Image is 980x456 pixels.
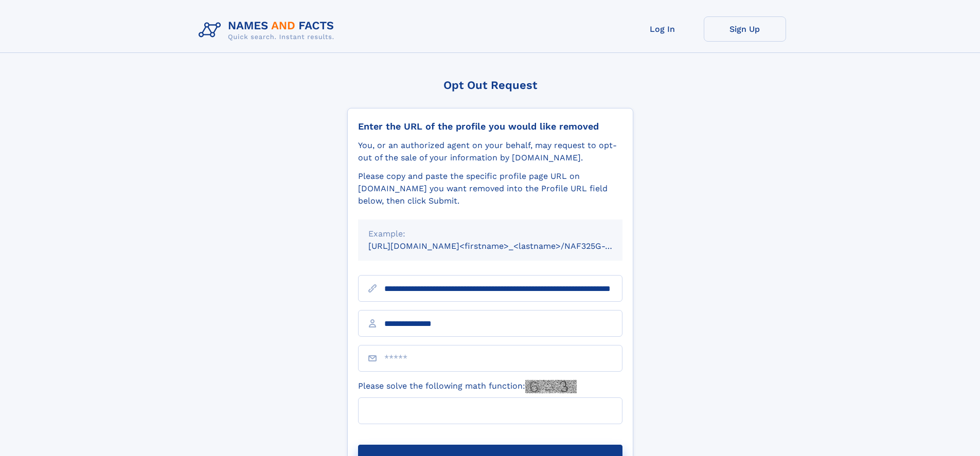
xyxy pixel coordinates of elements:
div: You, or an authorized agent on your behalf, may request to opt-out of the sale of your informatio... [358,139,622,164]
a: Log In [621,16,704,42]
small: [URL][DOMAIN_NAME]<firstname>_<lastname>/NAF325G-xxxxxxxx [368,241,642,251]
div: Please copy and paste the specific profile page URL on [DOMAIN_NAME] you want removed into the Pr... [358,170,622,207]
label: Please solve the following math function: [358,380,577,393]
a: Sign Up [704,16,786,42]
div: Opt Out Request [347,79,633,92]
img: Logo Names and Facts [194,16,343,44]
div: Enter the URL of the profile you would like removed [358,121,622,132]
div: Example: [368,228,612,240]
